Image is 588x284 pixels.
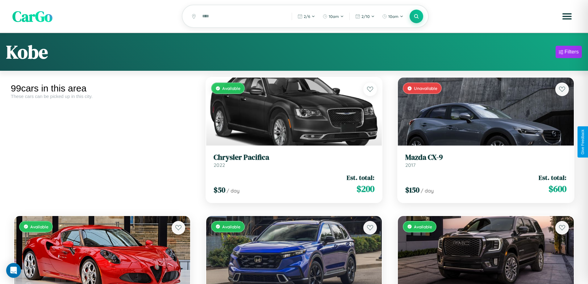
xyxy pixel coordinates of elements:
div: Give Feedback [581,129,585,155]
span: $ 200 [357,183,374,195]
span: Available [222,224,240,229]
button: 2/10 [352,11,378,21]
div: 99 cars in this area [11,83,194,94]
a: Mazda CX-92017 [405,153,566,168]
span: 2017 [405,162,415,168]
span: Est. total: [539,173,566,182]
h3: Mazda CX-9 [405,153,566,162]
div: Filters [565,49,579,55]
span: Available [414,224,432,229]
span: 10am [329,14,339,19]
span: Available [30,224,48,229]
span: $ 600 [548,183,566,195]
span: 10am [388,14,398,19]
span: 2 / 6 [304,14,310,19]
button: 10am [319,11,347,21]
h3: Chrysler Pacifica [214,153,375,162]
span: CarGo [12,6,52,27]
button: 2/6 [294,11,318,21]
span: 2 / 10 [361,14,370,19]
span: Available [222,86,240,91]
div: Open Intercom Messenger [6,263,21,278]
span: / day [421,188,434,194]
span: Est. total: [347,173,374,182]
a: Chrysler Pacifica2022 [214,153,375,168]
span: $ 50 [214,185,225,195]
span: $ 150 [405,185,419,195]
h1: Kobe [6,39,48,65]
span: 2022 [214,162,225,168]
button: Filters [556,46,582,58]
button: Open menu [558,8,576,25]
button: 10am [379,11,407,21]
span: / day [227,188,240,194]
div: These cars can be picked up in this city. [11,94,194,99]
span: Unavailable [414,86,437,91]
